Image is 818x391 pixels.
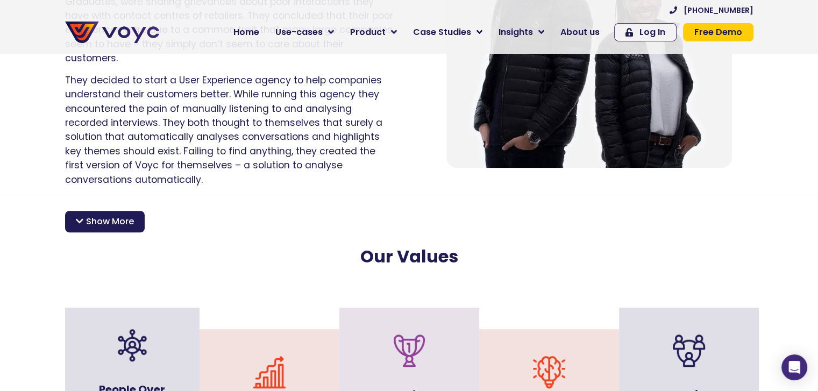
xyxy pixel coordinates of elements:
span: [PHONE_NUMBER] [684,6,753,14]
div: Show More [65,211,145,232]
p: They decided to start a User Experience agency to help companies understand their customers bette... [65,73,393,187]
img: brain-idea [533,356,565,388]
img: voyc-full-logo [65,22,159,43]
a: Insights [490,22,552,43]
span: Product [350,26,386,39]
a: Use-cases [267,22,342,43]
img: trophy [393,335,425,367]
span: Use-cases [275,26,323,39]
a: About us [552,22,608,43]
span: About us [560,26,600,39]
a: [PHONE_NUMBER] [670,6,753,14]
span: Show More [86,215,134,228]
div: Open Intercom Messenger [781,354,807,380]
span: Log In [639,28,665,37]
a: Free Demo [683,23,753,41]
img: organization [116,329,148,361]
h2: Our Values [68,246,750,267]
a: Home [225,22,267,43]
a: Product [342,22,405,43]
a: Case Studies [405,22,490,43]
span: Home [233,26,259,39]
a: Log In [614,23,677,41]
img: improvement [253,356,286,388]
img: teamwork [673,335,705,367]
p: After making it into the prestigious Techstars [DOMAIN_NAME] accelerator in [GEOGRAPHIC_DATA], th... [65,194,753,237]
span: Free Demo [694,28,742,37]
span: Case Studies [413,26,471,39]
span: Insights [499,26,533,39]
